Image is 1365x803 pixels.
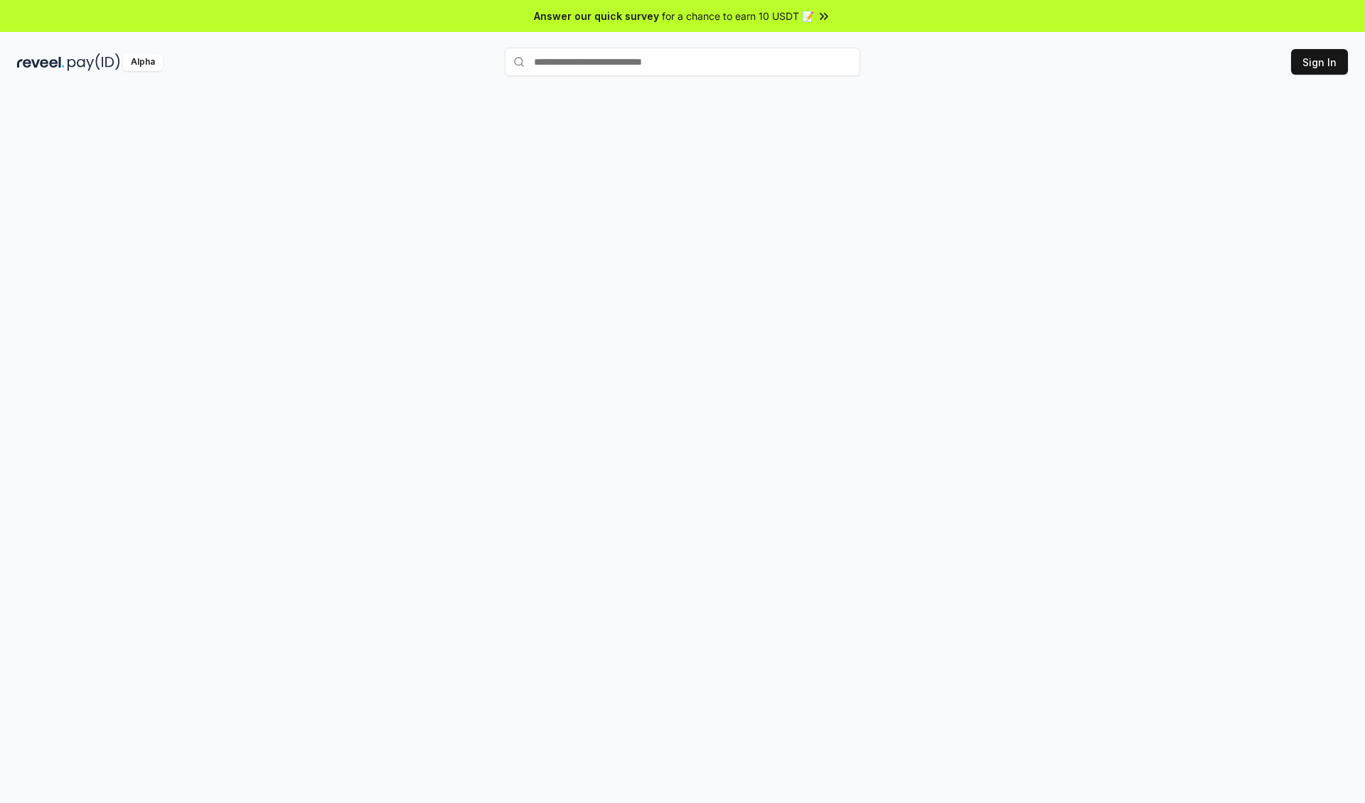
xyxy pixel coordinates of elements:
div: Alpha [123,53,163,71]
span: for a chance to earn 10 USDT 📝 [662,9,814,23]
span: Answer our quick survey [534,9,659,23]
button: Sign In [1291,49,1348,75]
img: pay_id [68,53,120,71]
img: reveel_dark [17,53,65,71]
